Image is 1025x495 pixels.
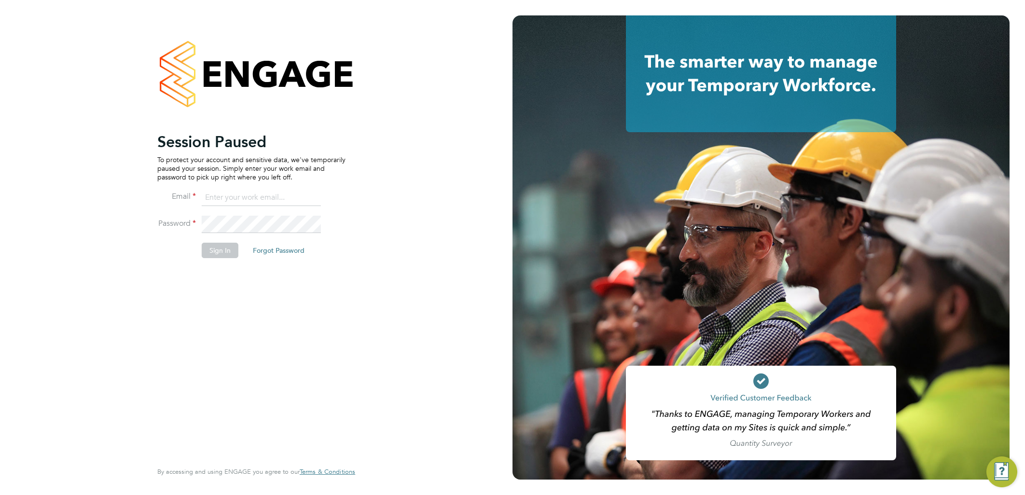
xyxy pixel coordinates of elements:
[157,467,355,476] span: By accessing and using ENGAGE you agree to our
[202,189,321,206] input: Enter your work email...
[245,243,312,258] button: Forgot Password
[202,243,238,258] button: Sign In
[157,219,196,229] label: Password
[157,132,346,151] h2: Session Paused
[300,468,355,476] a: Terms & Conditions
[986,456,1017,487] button: Engage Resource Center
[157,192,196,202] label: Email
[157,155,346,182] p: To protect your account and sensitive data, we've temporarily paused your session. Simply enter y...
